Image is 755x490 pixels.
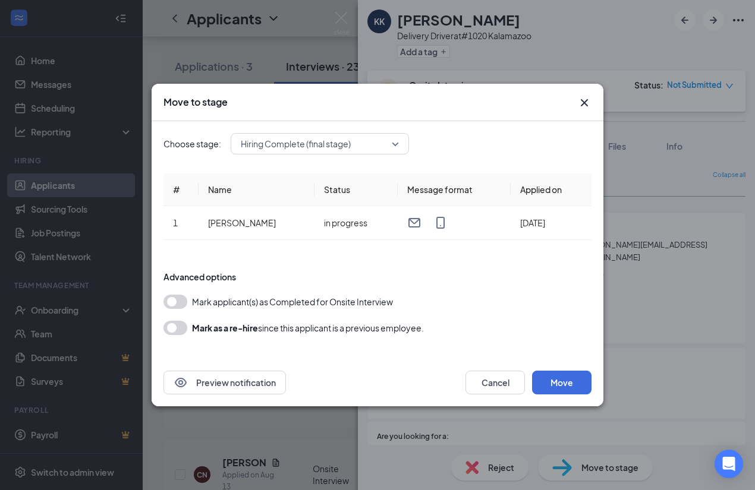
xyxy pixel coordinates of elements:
th: Message format [398,173,511,206]
td: in progress [314,206,398,240]
th: Status [314,173,398,206]
div: since this applicant is a previous employee. [192,321,424,335]
svg: Email [407,216,421,230]
th: Name [199,173,314,206]
svg: Cross [577,96,592,110]
svg: Eye [174,375,188,390]
button: EyePreview notification [163,371,286,394]
th: # [163,173,199,206]
svg: MobileSms [433,216,448,230]
b: Mark as a re-hire [192,323,258,333]
div: Advanced options [163,271,592,283]
th: Applied on [511,173,592,206]
button: Move [532,371,592,394]
span: Mark applicant(s) as Completed for Onsite Interview [192,295,393,309]
h3: Move to stage [163,96,228,109]
button: Close [577,96,592,110]
span: Hiring Complete (final stage) [241,135,351,153]
button: Cancel [465,371,525,394]
td: [DATE] [511,206,592,240]
td: [PERSON_NAME] [199,206,314,240]
div: Open Intercom Messenger [715,450,743,478]
span: Choose stage: [163,137,221,150]
span: 1 [173,217,178,228]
